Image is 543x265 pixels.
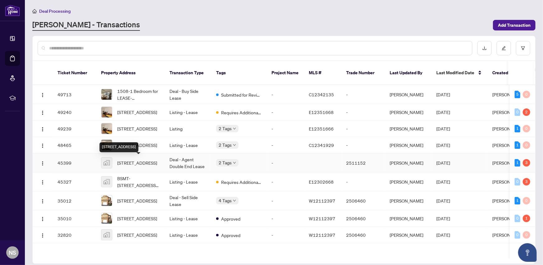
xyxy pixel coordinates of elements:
[516,41,530,55] button: filter
[436,126,450,131] span: [DATE]
[233,161,236,164] span: down
[436,198,450,203] span: [DATE]
[436,216,450,221] span: [DATE]
[165,137,211,153] td: Listing - Lease
[385,104,431,121] td: [PERSON_NAME]
[267,85,304,104] td: -
[515,125,520,132] div: 1
[101,158,112,168] img: thumbnail-img
[515,197,520,204] div: 1
[523,141,530,149] div: 0
[117,231,157,238] span: [STREET_ADDRESS]
[523,108,530,116] div: 2
[101,107,112,117] img: thumbnail-img
[267,227,304,243] td: -
[38,89,48,99] button: Logo
[38,107,48,117] button: Logo
[493,20,536,30] button: Add Transaction
[40,93,45,98] img: Logo
[492,109,526,115] span: [PERSON_NAME]
[53,85,96,104] td: 49713
[221,215,240,222] span: Approved
[101,140,112,150] img: thumbnail-img
[5,5,20,16] img: logo
[165,191,211,210] td: Deal - Sell Side Lease
[267,137,304,153] td: -
[221,232,240,239] span: Approved
[100,142,138,152] div: [STREET_ADDRESS]
[40,233,45,238] img: Logo
[385,153,431,172] td: [PERSON_NAME]
[101,230,112,240] img: thumbnail-img
[40,199,45,204] img: Logo
[515,215,520,222] div: 0
[523,197,530,204] div: 0
[233,144,236,147] span: down
[341,227,385,243] td: 2506460
[233,127,236,130] span: down
[341,121,385,137] td: -
[32,9,37,13] span: home
[385,172,431,191] td: [PERSON_NAME]
[267,172,304,191] td: -
[219,141,232,148] span: 2 Tags
[309,92,334,97] span: C12342135
[211,61,267,85] th: Tags
[165,61,211,85] th: Transaction Type
[38,158,48,168] button: Logo
[492,142,526,148] span: [PERSON_NAME]
[521,46,525,50] span: filter
[309,198,335,203] span: W12112397
[497,41,511,55] button: edit
[341,61,385,85] th: Trade Number
[309,216,335,221] span: W12112397
[385,121,431,137] td: [PERSON_NAME]
[515,178,520,185] div: 0
[233,199,236,202] span: down
[101,89,112,100] img: thumbnail-img
[53,104,96,121] td: 49240
[385,227,431,243] td: [PERSON_NAME]
[40,143,45,148] img: Logo
[221,91,262,98] span: Submitted for Review
[436,142,450,148] span: [DATE]
[309,142,334,148] span: C12341929
[39,8,71,14] span: Deal Processing
[53,191,96,210] td: 35012
[267,191,304,210] td: -
[117,125,157,132] span: [STREET_ADDRESS]
[267,104,304,121] td: -
[53,121,96,137] td: 49239
[9,248,16,257] span: NS
[523,125,530,132] div: 0
[385,137,431,153] td: [PERSON_NAME]
[117,175,160,189] span: BSMT-[STREET_ADDRESS][PERSON_NAME][PERSON_NAME]
[219,197,232,204] span: 4 Tags
[267,61,304,85] th: Project Name
[38,213,48,223] button: Logo
[341,191,385,210] td: 2506460
[117,215,157,222] span: [STREET_ADDRESS]
[53,227,96,243] td: 32820
[523,231,530,239] div: 0
[482,46,487,50] span: download
[53,172,96,191] td: 45327
[492,126,526,131] span: [PERSON_NAME]
[304,61,341,85] th: MLS #
[518,243,537,262] button: Open asap
[117,197,157,204] span: [STREET_ADDRESS]
[40,110,45,115] img: Logo
[267,153,304,172] td: -
[385,61,431,85] th: Last Updated By
[165,172,211,191] td: Listing - Lease
[436,92,450,97] span: [DATE]
[165,210,211,227] td: Listing - Lease
[523,215,530,222] div: 1
[341,210,385,227] td: 2506460
[101,123,112,134] img: thumbnail-img
[267,210,304,227] td: -
[341,85,385,104] td: -
[502,46,506,50] span: edit
[165,85,211,104] td: Deal - Buy Side Lease
[117,88,160,101] span: 1508-1 Bedroom for LEASE-[STREET_ADDRESS]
